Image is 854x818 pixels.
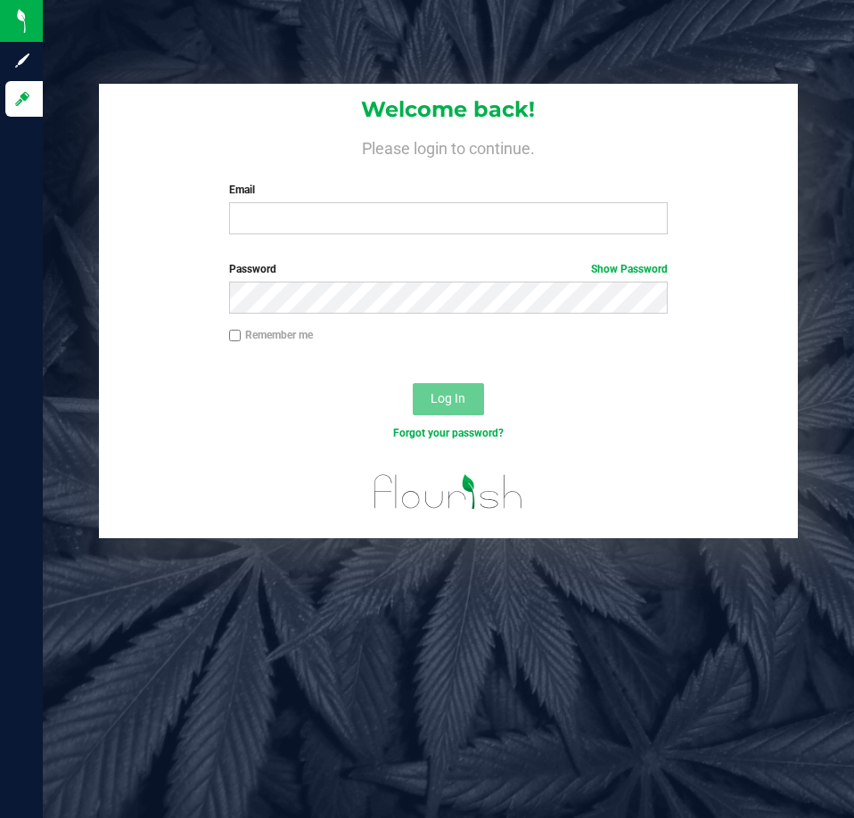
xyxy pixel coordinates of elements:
h1: Welcome back! [99,98,797,121]
img: flourish_logo.svg [361,460,536,524]
span: Password [229,263,276,275]
h4: Please login to continue. [99,135,797,157]
a: Forgot your password? [393,427,504,439]
inline-svg: Sign up [13,52,31,70]
label: Remember me [229,327,313,343]
inline-svg: Log in [13,90,31,108]
a: Show Password [591,263,668,275]
span: Log In [431,391,465,405]
label: Email [229,182,668,198]
button: Log In [413,383,484,415]
input: Remember me [229,330,242,342]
